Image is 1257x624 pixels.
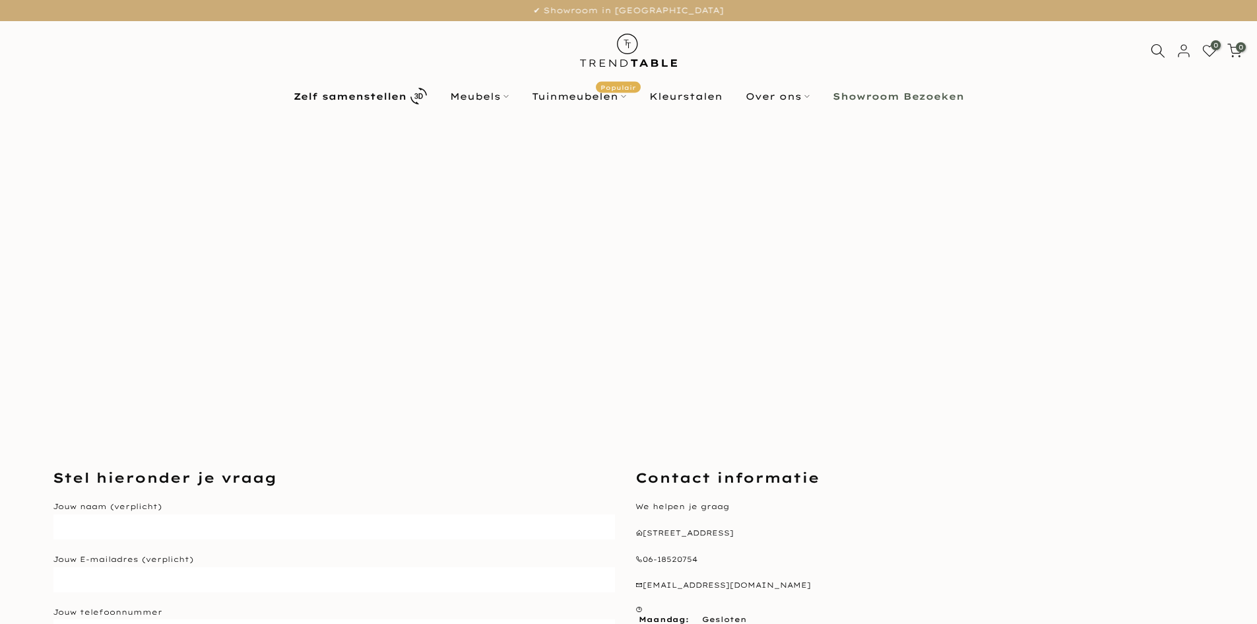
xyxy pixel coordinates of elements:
span: Populair [596,81,641,92]
a: Meubels [438,88,520,104]
p: [STREET_ADDRESS] [635,527,1198,540]
a: Over ons [734,88,821,104]
h3: Contact informatie [635,468,1198,487]
b: Showroom Bezoeken [833,92,964,101]
a: Zelf samenstellen [282,85,438,108]
img: trend-table [571,21,686,80]
span: 0 [1236,42,1246,52]
a: Kleurstalen [637,88,734,104]
p: We helpen je graag [635,501,1198,514]
a: TuinmeubelenPopulair [520,88,637,104]
label: Jouw E-mailadres (verplicht) [53,555,193,564]
b: Zelf samenstellen [294,92,406,101]
p: ✔ Showroom in [GEOGRAPHIC_DATA] [16,3,1241,18]
label: Jouw telefoonnummer [53,607,162,617]
strong: Maandag: [639,615,689,624]
h3: Stel hieronder je vraag [53,468,616,487]
a: 0 [1227,44,1242,58]
a: 0 [1202,44,1217,58]
a: Showroom Bezoeken [821,88,975,104]
label: Jouw naam (verplicht) [53,502,162,511]
p: [EMAIL_ADDRESS][DOMAIN_NAME] [635,579,1198,592]
p: 06-18520754 [635,553,1198,567]
span: 0 [1211,40,1221,50]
